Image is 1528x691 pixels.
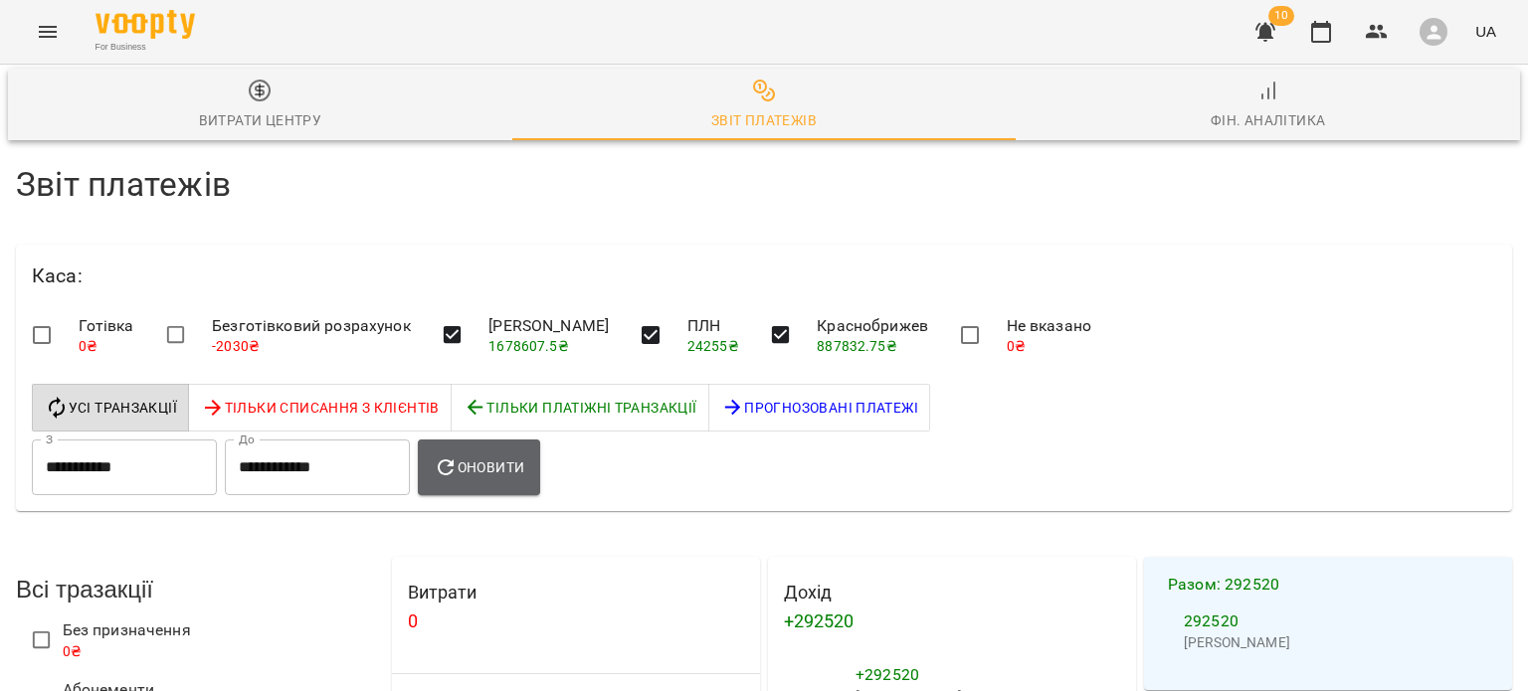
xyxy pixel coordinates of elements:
span: Оновити [434,455,524,479]
h4: Звіт платежів [16,164,1512,205]
span: Готівка [79,314,134,338]
span: [PERSON_NAME] [488,314,609,338]
button: Оновити [418,439,540,495]
span: 0 ₴ [1007,338,1026,354]
span: Безготівковий розрахунок [212,314,411,338]
span: 1678607.5 ₴ [488,338,568,354]
span: Прогнозовані платежі [721,396,918,420]
h3: Всі тразакції [16,577,384,603]
span: 0 ₴ [63,643,82,659]
p: [PERSON_NAME] [1184,633,1472,653]
h4: + 292520 [784,611,1120,631]
div: Витрати центру [199,108,322,132]
span: -2030 ₴ [212,338,260,354]
span: 292520 [1184,611,1239,630]
span: 24255 ₴ [687,338,739,354]
span: 10 [1268,6,1294,26]
button: Усі Транзакції [32,384,189,432]
span: Тільки Списання з клієнтів [201,396,440,420]
span: Краснобрижев [817,314,928,338]
span: + 292520 [856,665,919,684]
button: Тільки Списання з клієнтів [188,384,452,432]
span: Не вказано [1007,314,1091,338]
span: UA [1475,21,1496,42]
h4: Дохід [784,583,1120,603]
button: Menu [24,8,72,56]
span: 887832.75 ₴ [817,338,896,354]
span: ПЛН [687,314,739,338]
img: Voopty Logo [95,10,195,39]
button: Тільки платіжні Транзакції [451,384,709,432]
span: Усі Транзакції [45,396,177,420]
h4: Разом : 292520 [1168,573,1488,597]
button: UA [1467,13,1504,50]
span: Тільки платіжні Транзакції [464,396,697,420]
h4: Витрати [408,583,744,603]
div: Звіт платежів [711,108,817,132]
span: Без призначення [63,618,191,642]
button: Прогнозовані платежі [708,384,930,432]
div: Фін. Аналітика [1211,108,1326,132]
h6: Каса : [32,260,1496,291]
span: For Business [95,41,195,54]
span: 0 ₴ [79,338,97,354]
h4: 0 [408,611,744,631]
